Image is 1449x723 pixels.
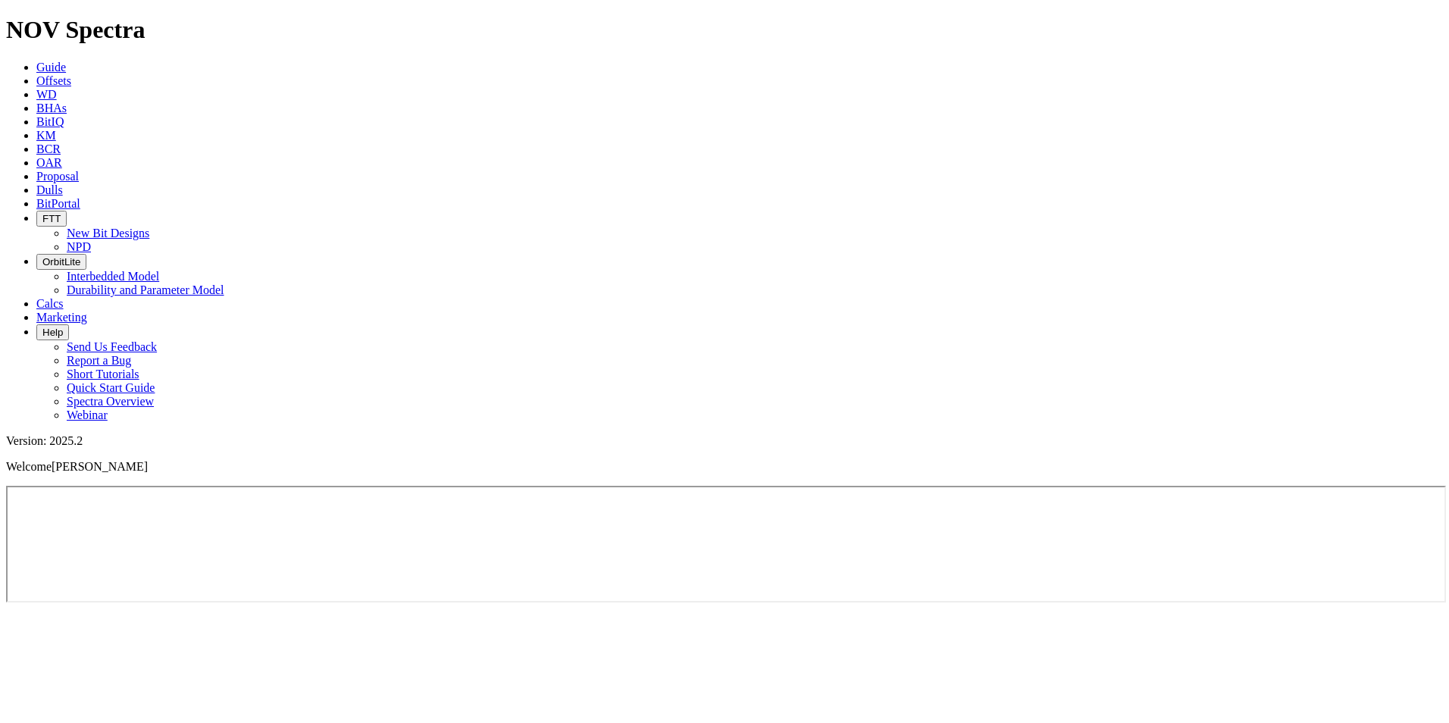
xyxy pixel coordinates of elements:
a: BHAs [36,102,67,114]
a: Send Us Feedback [67,340,157,353]
a: Webinar [67,408,108,421]
a: Dulls [36,183,63,196]
a: Proposal [36,170,79,183]
a: Durability and Parameter Model [67,283,224,296]
a: KM [36,129,56,142]
a: Quick Start Guide [67,381,155,394]
a: Report a Bug [67,354,131,367]
button: FTT [36,211,67,227]
div: Version: 2025.2 [6,434,1443,448]
a: Spectra Overview [67,395,154,408]
a: Offsets [36,74,71,87]
a: Calcs [36,297,64,310]
a: OAR [36,156,62,169]
a: BCR [36,142,61,155]
span: Help [42,327,63,338]
button: Help [36,324,69,340]
a: BitPortal [36,197,80,210]
a: Interbedded Model [67,270,159,283]
a: WD [36,88,57,101]
a: Short Tutorials [67,368,139,380]
span: OrbitLite [42,256,80,268]
p: Welcome [6,460,1443,474]
a: New Bit Designs [67,227,149,239]
span: [PERSON_NAME] [52,460,148,473]
a: BitIQ [36,115,64,128]
a: NPD [67,240,91,253]
span: FTT [42,213,61,224]
h1: NOV Spectra [6,16,1443,44]
button: OrbitLite [36,254,86,270]
a: Marketing [36,311,87,324]
a: Guide [36,61,66,74]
